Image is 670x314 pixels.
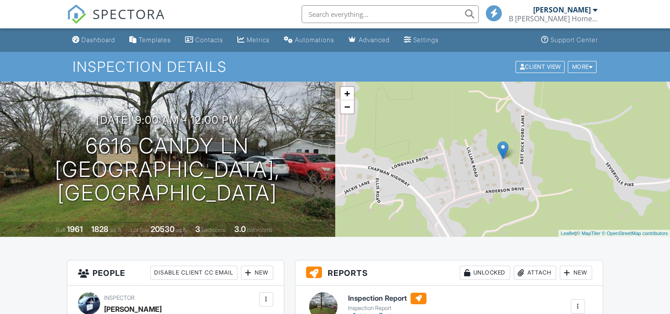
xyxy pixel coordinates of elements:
[67,12,165,31] a: SPECTORA
[91,224,108,234] div: 1828
[176,227,187,233] span: sq.ft.
[110,227,122,233] span: sq. ft.
[67,224,83,234] div: 1961
[509,14,597,23] div: B Trew Home Inspection Services
[558,230,670,237] div: |
[151,224,174,234] div: 20530
[247,227,272,233] span: bathrooms
[201,227,226,233] span: bedrooms
[69,32,119,48] a: Dashboard
[81,36,115,43] div: Dashboard
[150,266,237,280] div: Disable Client CC Email
[345,32,393,48] a: Advanced
[73,59,597,75] h1: Inspection Details
[348,293,426,312] a: Inspection Report Inspection Report
[93,4,165,23] span: SPECTORA
[139,36,171,43] div: Templates
[560,266,592,280] div: New
[126,32,174,48] a: Templates
[577,231,600,236] a: © MapTiler
[195,36,223,43] div: Contacts
[67,260,283,286] h3: People
[295,36,334,43] div: Automations
[234,32,273,48] a: Metrics
[348,293,426,304] h6: Inspection Report
[182,32,227,48] a: Contacts
[67,4,86,24] img: The Best Home Inspection Software - Spectora
[280,32,338,48] a: Automations (Basic)
[302,5,479,23] input: Search everything...
[104,294,135,301] span: Inspector
[359,36,390,43] div: Advanced
[514,266,556,280] div: Attach
[561,231,575,236] a: Leaflet
[234,224,246,234] div: 3.0
[413,36,439,43] div: Settings
[515,63,567,70] a: Client View
[550,36,598,43] div: Support Center
[538,32,601,48] a: Support Center
[195,224,200,234] div: 3
[348,305,426,312] div: Inspection Report
[295,260,603,286] h3: Reports
[341,100,354,114] a: Zoom out
[96,114,239,126] h3: [DATE] 9:00 am - 12:00 pm
[568,61,596,73] div: More
[460,266,510,280] div: Unlocked
[341,87,354,100] a: Zoom in
[131,227,149,233] span: Lot Size
[515,61,565,73] div: Client View
[247,36,270,43] div: Metrics
[241,266,273,280] div: New
[602,231,668,236] a: © OpenStreetMap contributors
[14,134,321,204] h1: 6616 Candy Ln [GEOGRAPHIC_DATA], [GEOGRAPHIC_DATA]
[56,227,66,233] span: Built
[533,5,591,14] div: [PERSON_NAME]
[400,32,442,48] a: Settings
